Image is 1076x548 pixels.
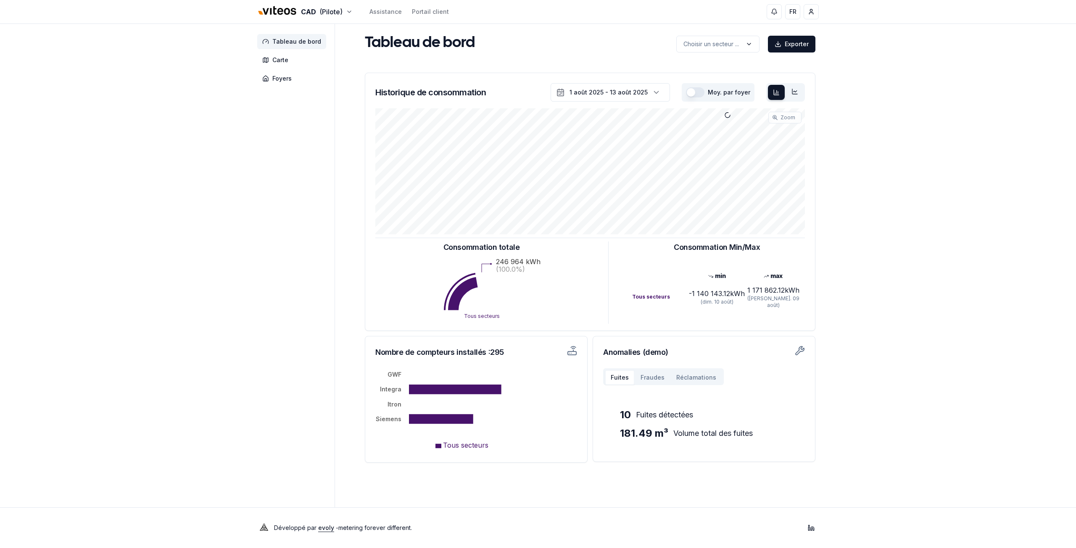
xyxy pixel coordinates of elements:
[380,385,401,393] tspan: Integra
[605,370,635,385] button: Fuites
[388,371,401,378] tspan: GWF
[257,3,353,21] button: CAD(Pilote)
[688,299,745,305] div: (dim. 10 août)
[789,8,796,16] span: FR
[688,288,745,299] div: -1 140 143.12 kWh
[257,521,271,535] img: Evoly Logo
[745,295,802,309] div: ([PERSON_NAME]. 09 août)
[570,88,648,97] div: 1 août 2025 - 13 août 2025
[496,257,541,266] text: 246 964 kWh
[365,35,475,52] h1: Tableau de bord
[376,415,401,422] tspan: Siemens
[603,346,805,358] h3: Anomalies (demo)
[745,285,802,295] div: 1 171 862.12 kWh
[412,8,449,16] a: Portail client
[785,4,800,19] button: FR
[464,313,499,319] text: Tous secteurs
[632,294,688,300] div: Tous secteurs
[551,83,670,102] button: 1 août 2025 - 13 août 2025
[708,89,750,95] label: Moy. par foyer
[443,241,520,253] h3: Consommation totale
[375,346,521,358] h3: Nombre de compteurs installés : 295
[272,56,288,64] span: Carte
[272,37,321,46] span: Tableau de bord
[676,36,760,52] button: label
[781,114,795,121] span: Zoom
[620,408,631,422] span: 10
[443,441,488,449] span: Tous secteurs
[636,409,693,421] span: Fuites détectées
[674,241,760,253] h3: Consommation Min/Max
[688,272,745,280] div: min
[683,40,739,48] p: Choisir un secteur ...
[369,8,402,16] a: Assistance
[388,401,401,408] tspan: Itron
[272,74,292,83] span: Foyers
[496,265,525,273] text: (100.0%)
[257,1,298,21] img: Viteos - CAD Logo
[635,370,670,385] button: Fraudes
[768,36,815,52] button: Exporter
[620,427,668,440] span: 181.49 m³
[673,427,753,439] span: Volume total des fuites
[670,370,722,385] button: Réclamations
[318,524,334,531] a: evoly
[319,7,343,17] span: (Pilote)
[375,87,486,98] h3: Historique de consommation
[257,71,330,86] a: Foyers
[257,34,330,49] a: Tableau de bord
[745,272,802,280] div: max
[301,7,316,17] span: CAD
[257,52,330,68] a: Carte
[274,522,412,534] p: Développé par - metering forever different .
